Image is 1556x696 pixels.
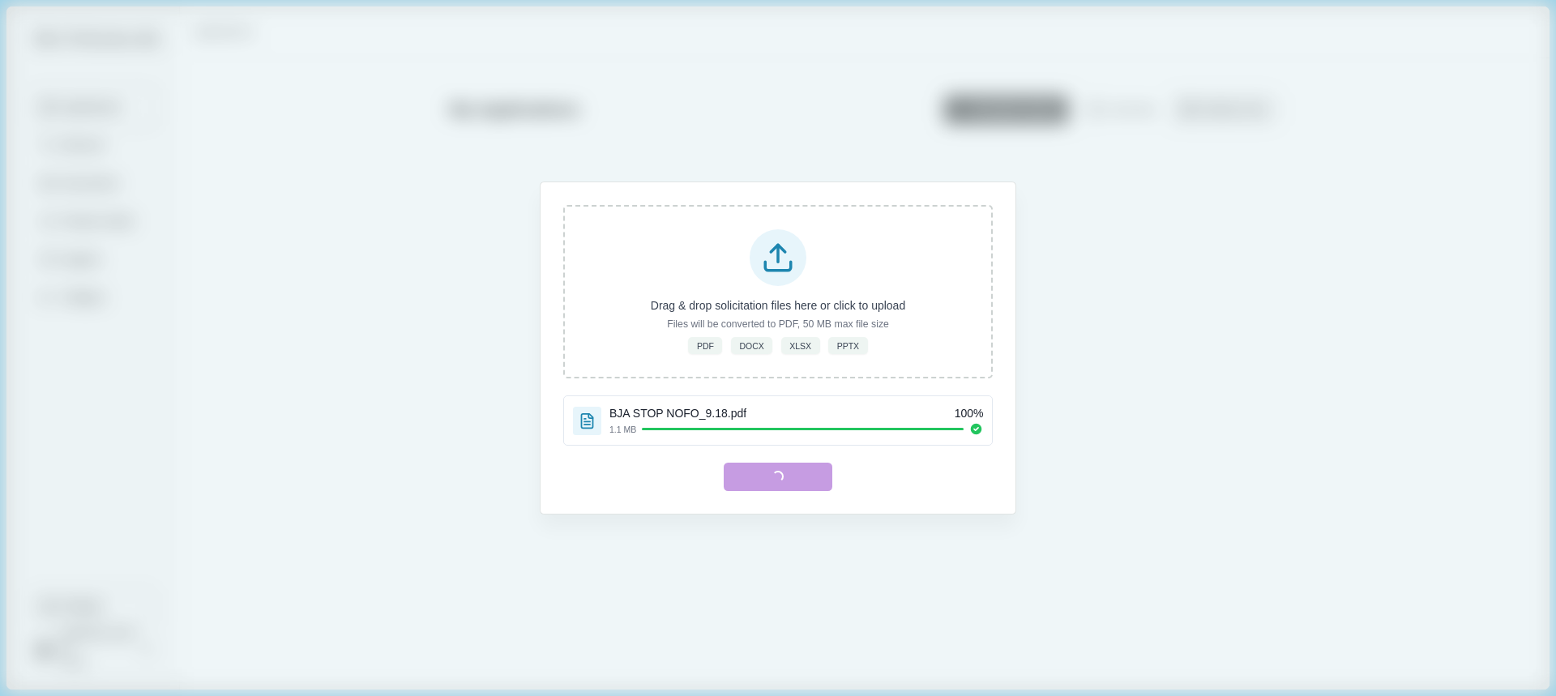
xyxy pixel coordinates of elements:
span: PDF [697,340,714,352]
span: DOCX [739,340,763,352]
span: XLSX [789,340,811,352]
span: BJA STOP NOFO_9.18.pdf [609,405,746,422]
p: Drag & drop solicitation files here or click to upload [651,297,905,314]
span: PPTX [837,340,859,352]
p: Files will be converted to PDF, 50 MB max file size [667,318,889,332]
span: 100 % [955,405,984,422]
span: 1.1 MB [609,424,636,435]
